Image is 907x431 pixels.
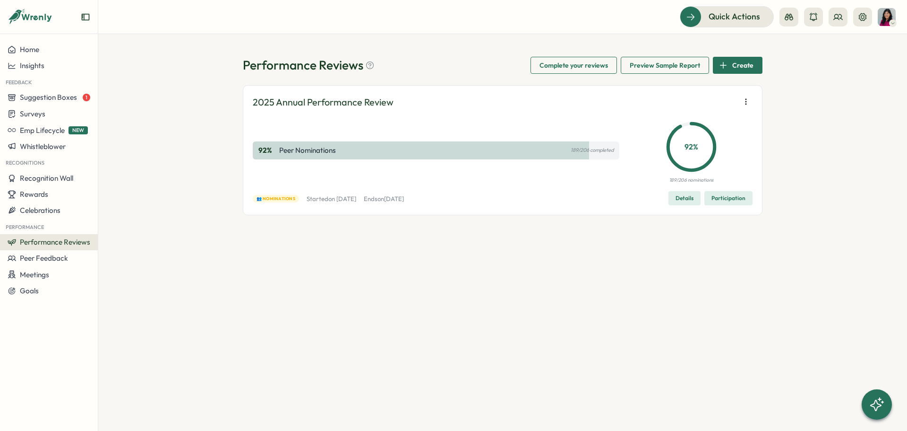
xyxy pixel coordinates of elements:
span: Suggestion Boxes [20,93,77,102]
span: Rewards [20,190,48,199]
p: 92 % [258,145,277,156]
span: Meetings [20,270,49,279]
span: Recognition Wall [20,174,73,183]
span: 👥 Nominations [257,195,295,202]
button: Details [668,191,701,205]
span: Preview Sample Report [630,57,700,73]
span: Details [676,192,693,205]
button: Participation [704,191,753,205]
span: Surveys [20,109,45,118]
span: Quick Actions [709,10,760,23]
p: Ends on [DATE] [364,195,404,203]
span: 1 [83,94,90,101]
button: Create [713,57,762,74]
h1: Performance Reviews [243,57,375,73]
p: 189/206 nominations [669,176,713,184]
button: Complete your reviews [531,57,617,74]
span: Peer Feedback [20,254,68,263]
button: Expand sidebar [81,12,90,22]
p: 92 % [668,141,714,153]
span: Emp Lifecycle [20,126,65,135]
button: Quick Actions [680,6,774,27]
p: 189/206 completed [571,147,614,153]
img: Kat Haynes [878,8,896,26]
span: Performance Reviews [20,237,90,246]
span: Complete your reviews [539,57,608,73]
span: Insights [20,61,44,70]
span: Whistleblower [20,142,66,151]
span: Home [20,45,39,54]
p: Started on [DATE] [307,195,356,203]
span: Create [732,57,753,73]
span: Goals [20,286,39,295]
button: Preview Sample Report [621,57,709,74]
p: 2025 Annual Performance Review [253,95,394,110]
p: Peer Nominations [279,145,336,156]
span: Participation [711,192,745,205]
span: Celebrations [20,206,60,215]
span: NEW [68,126,88,134]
